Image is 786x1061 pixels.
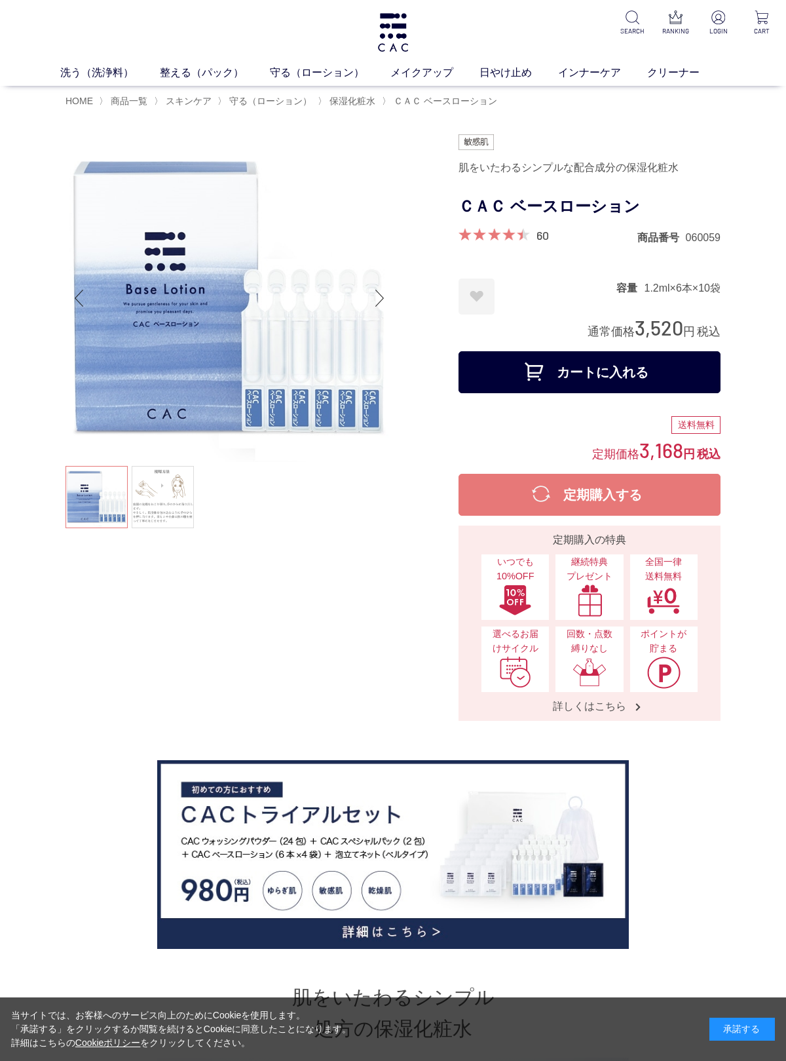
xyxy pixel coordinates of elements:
[60,65,160,81] a: 洗う（洗浄料）
[154,95,215,107] li: 〉
[458,157,720,179] div: 肌をいたわるシンプルな配合成分の保湿化粧水
[458,474,720,516] button: 定期購入する
[160,65,270,81] a: 整える（パック）
[157,760,629,949] img: CACトライアルセット
[458,192,720,222] h1: ＣＡＣ ベースローション
[616,281,644,295] dt: 容量
[391,96,497,106] a: ＣＡＣ ベースローション
[394,96,497,106] span: ＣＡＣ ベースローション
[108,96,147,106] a: 商品一覧
[382,95,500,107] li: 〉
[536,228,549,242] a: 60
[270,65,390,81] a: 守る（ローション）
[639,438,683,462] span: 3,168
[458,351,720,393] button: カートに入れる
[65,134,393,462] img: ＣＡＣ ベースローション
[592,446,639,461] span: 定期価格
[748,10,776,36] a: CART
[327,96,375,106] a: 保湿化粧水
[705,10,732,36] a: LOGIN
[637,627,691,655] span: ポイントが貯まる
[646,656,681,689] img: ポイントが貯まる
[458,526,720,721] a: 定期購入の特典 いつでも10%OFFいつでも10%OFF 継続特典プレゼント継続特典プレゼント 全国一律送料無料全国一律送料無料 選べるお届けサイクル選べるお届けサイクル 回数・点数縛りなし回数...
[163,96,212,106] a: スキンケア
[644,281,720,295] dd: 1.2ml×6本×10袋
[588,325,635,338] span: 通常価格
[697,448,720,461] span: 税込
[637,555,691,583] span: 全国一律 送料無料
[748,26,776,36] p: CART
[686,231,720,244] dd: 060059
[572,584,607,617] img: 継続特典プレゼント
[217,95,315,107] li: 〉
[458,134,494,150] img: 敏感肌
[683,448,695,461] span: 円
[618,10,646,36] a: SEARCH
[618,26,646,36] p: SEARCH
[646,584,681,617] img: 全国一律送料無料
[705,26,732,36] p: LOGIN
[376,13,410,52] img: logo
[635,315,683,339] span: 3,520
[65,982,720,1045] h2: 肌をいたわるシンプル 処方の保湿化粧水
[65,96,93,106] a: HOME
[498,584,533,617] img: いつでも10%OFF
[65,272,92,324] div: Previous slide
[562,627,616,655] span: 回数・点数縛りなし
[111,96,147,106] span: 商品一覧
[229,96,312,106] span: 守る（ローション）
[75,1037,141,1048] a: Cookieポリシー
[671,416,720,434] div: 送料無料
[11,1009,352,1050] div: 当サイトでは、お客様へのサービス向上のためにCookieを使用します。 「承諾する」をクリックするか閲覧を続けるとCookieに同意したことになります。 詳細はこちらの をクリックしてください。
[318,95,379,107] li: 〉
[709,1018,775,1041] div: 承諾する
[647,65,726,81] a: クリーナー
[464,532,715,548] div: 定期購入の特典
[558,65,647,81] a: インナーケア
[540,699,639,713] span: 詳しくはこちら
[572,656,607,689] img: 回数・点数縛りなし
[683,325,695,338] span: 円
[498,656,533,689] img: 選べるお届けサイクル
[488,555,542,583] span: いつでも10%OFF
[458,279,495,315] a: お気に入りに登録する
[166,96,212,106] span: スキンケア
[367,272,393,324] div: Next slide
[697,325,720,338] span: 税込
[99,95,151,107] li: 〉
[662,10,689,36] a: RANKING
[562,555,616,583] span: 継続特典 プレゼント
[662,26,689,36] p: RANKING
[329,96,375,106] span: 保湿化粧水
[488,627,542,655] span: 選べるお届けサイクル
[479,65,558,81] a: 日やけ止め
[390,65,479,81] a: メイクアップ
[637,231,686,244] dt: 商品番号
[227,96,312,106] a: 守る（ローション）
